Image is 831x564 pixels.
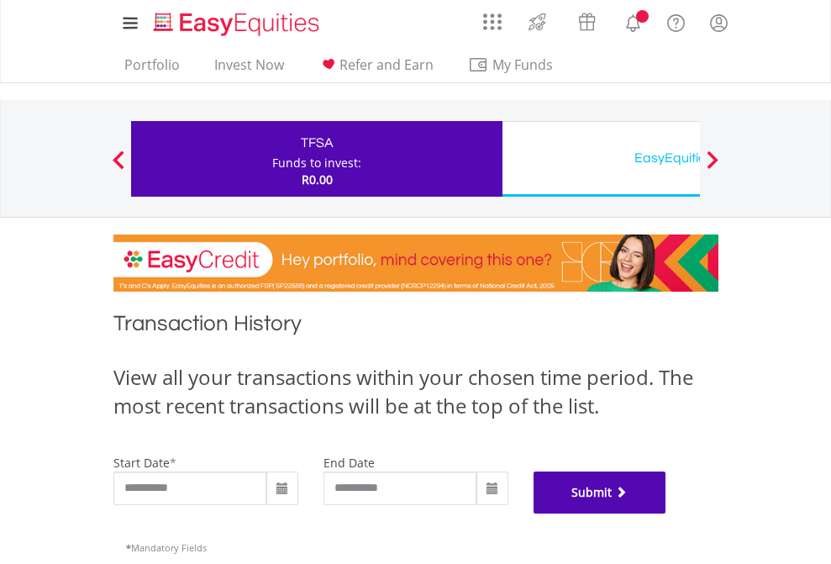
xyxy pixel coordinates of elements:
[118,56,187,82] a: Portfolio
[150,10,326,38] img: EasyEquities_Logo.png
[113,308,718,346] h1: Transaction History
[323,455,375,471] label: end date
[113,455,170,471] label: start date
[208,56,291,82] a: Invest Now
[612,4,655,38] a: Notifications
[472,4,513,31] a: AppsGrid
[655,4,697,38] a: FAQ's and Support
[126,541,207,554] span: Mandatory Fields
[562,4,612,35] a: Vouchers
[534,472,666,514] button: Submit
[468,54,578,76] span: My Funds
[272,155,361,171] div: Funds to invest:
[141,131,492,155] div: TFSA
[113,235,718,292] img: EasyCredit Promotion Banner
[697,4,740,41] a: My Profile
[102,159,135,176] button: Previous
[573,8,601,35] img: vouchers-v2.svg
[312,56,440,82] a: Refer and Earn
[113,363,718,421] div: View all your transactions within your chosen time period. The most recent transactions will be a...
[696,159,729,176] button: Next
[339,55,434,74] span: Refer and Earn
[302,171,333,187] span: R0.00
[483,13,502,31] img: grid-menu-icon.svg
[523,8,551,35] img: thrive-v2.svg
[147,4,326,38] a: Home page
